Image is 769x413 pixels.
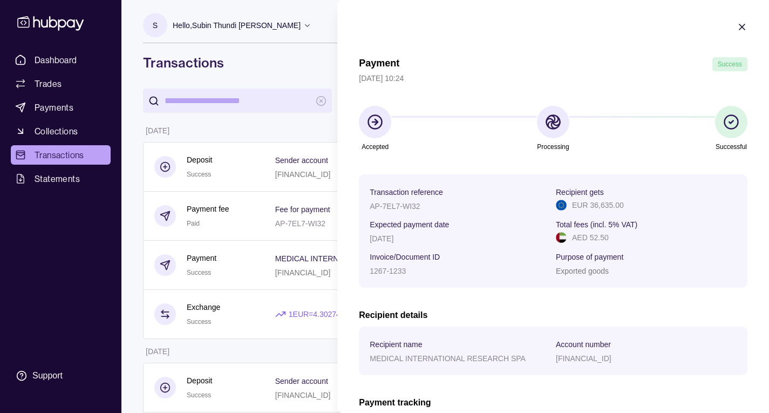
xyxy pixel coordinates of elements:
p: Recipient name [370,340,422,349]
h1: Payment [359,57,399,71]
p: Total fees (incl. 5% VAT) [556,220,637,229]
p: Processing [537,141,569,153]
img: eu [556,200,567,211]
p: [DATE] [370,234,393,243]
img: ae [556,232,567,243]
p: 1267-1233 [370,267,406,275]
p: Expected payment date [370,220,449,229]
p: Invoice/Document ID [370,253,440,261]
p: Exported goods [556,267,609,275]
p: Successful [716,141,747,153]
p: Accepted [362,141,389,153]
h2: Recipient details [359,309,747,321]
span: Success [718,60,742,68]
p: Account number [556,340,611,349]
p: MEDICAL INTERNATIONAL RESEARCH SPA [370,354,526,363]
p: EUR 36,635.00 [572,199,624,211]
p: [DATE] 10:24 [359,72,747,84]
p: AED 52.50 [572,232,609,243]
p: AP-7EL7-WI32 [370,202,420,211]
p: [FINANCIAL_ID] [556,354,611,363]
p: Transaction reference [370,188,443,197]
p: Recipient gets [556,188,604,197]
p: Purpose of payment [556,253,623,261]
h2: Payment tracking [359,397,747,409]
